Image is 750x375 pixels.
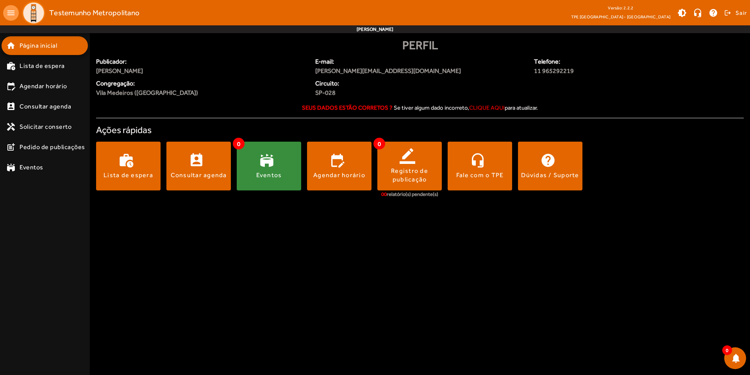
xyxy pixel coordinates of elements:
[571,3,670,13] div: Versão: 2.2.2
[723,7,747,19] button: Sair
[49,7,139,19] span: Testemunho Metropolitano
[6,163,16,172] mat-icon: stadium
[518,142,582,190] button: Dúvidas / Suporte
[20,102,71,111] span: Consultar agenda
[6,102,16,111] mat-icon: perm_contact_calendar
[96,57,306,66] span: Publicador:
[20,41,57,50] span: Página inicial
[166,142,231,190] button: Consultar agenda
[722,345,732,355] span: 0
[20,163,43,172] span: Eventos
[256,171,282,180] div: Eventos
[571,13,670,21] span: TPE [GEOGRAPHIC_DATA] - [GEOGRAPHIC_DATA]
[315,66,525,76] span: [PERSON_NAME][EMAIL_ADDRESS][DOMAIN_NAME]
[237,142,301,190] button: Eventos
[448,142,512,190] button: Fale com o TPE
[6,41,16,50] mat-icon: home
[307,142,371,190] button: Agendar horário
[104,171,153,180] div: Lista de espera
[96,142,161,190] button: Lista de espera
[313,171,365,180] div: Agendar horário
[736,7,747,19] span: Sair
[377,167,442,184] div: Registro de publicação
[20,82,67,91] span: Agendar horário
[6,61,16,71] mat-icon: work_history
[521,171,579,180] div: Dúvidas / Suporte
[96,36,744,54] div: Perfil
[315,88,415,98] span: SP-028
[6,82,16,91] mat-icon: edit_calendar
[6,122,16,132] mat-icon: handyman
[394,104,538,111] span: Se tiver algum dado incorreto, para atualizar.
[19,1,139,25] a: Testemunho Metropolitano
[171,171,227,180] div: Consultar agenda
[534,66,689,76] span: 11 965292219
[315,79,415,88] span: Circuito:
[96,66,306,76] span: [PERSON_NAME]
[96,79,306,88] span: Congregação:
[96,88,198,98] span: Vila Medeiros ([GEOGRAPHIC_DATA])
[469,104,505,111] span: clique aqui
[456,171,504,180] div: Fale com o TPE
[373,138,385,149] span: 0
[381,190,438,198] div: relatório(s) pendente(s)
[20,61,65,71] span: Lista de espera
[3,5,19,21] mat-icon: menu
[534,57,689,66] span: Telefone:
[20,142,85,152] span: Pedido de publicações
[381,191,387,197] span: 00
[96,124,744,136] h4: Ações rápidas
[233,138,245,149] span: 0
[20,122,71,132] span: Solicitar conserto
[6,142,16,152] mat-icon: post_add
[377,142,442,190] button: Registro de publicação
[315,57,525,66] span: E-mail:
[22,1,45,25] img: Logo TPE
